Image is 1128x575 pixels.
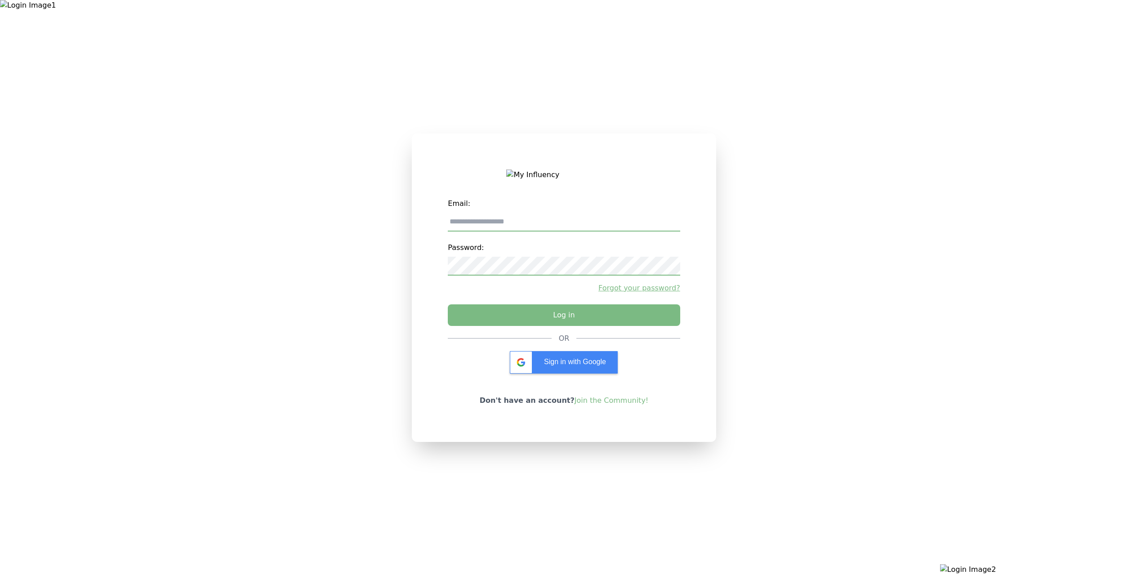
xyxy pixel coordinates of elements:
[544,358,606,366] span: Sign in with Google
[940,564,1128,575] img: Login Image2
[510,351,618,374] div: Sign in with Google
[448,283,680,294] a: Forgot your password?
[448,195,680,213] label: Email:
[448,304,680,326] button: Log in
[448,239,680,257] label: Password:
[480,395,649,406] p: Don't have an account?
[559,333,570,344] div: OR
[506,169,621,180] img: My Influency
[575,396,649,405] a: Join the Community!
